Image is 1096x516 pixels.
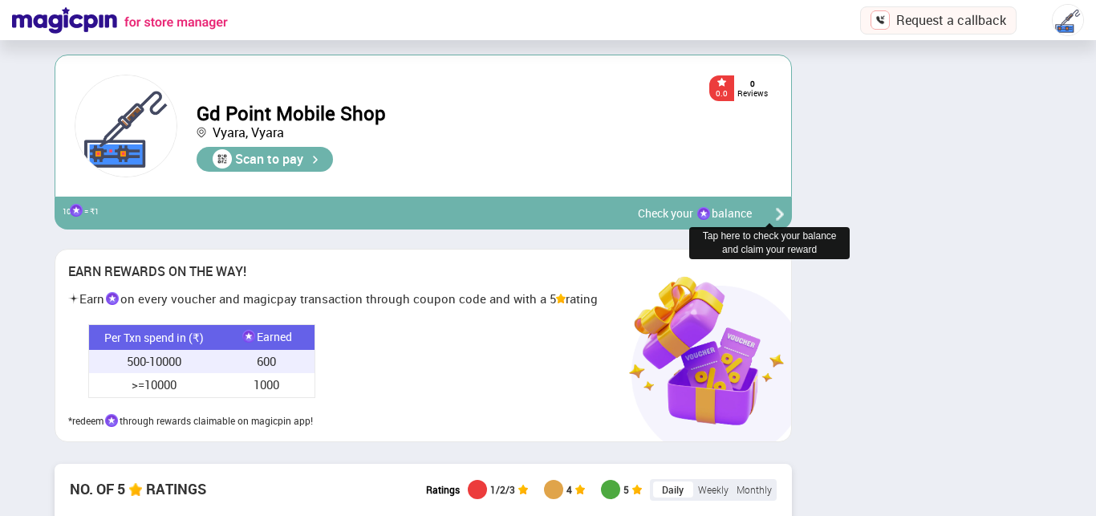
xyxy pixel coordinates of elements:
[750,79,755,88] span: 0
[241,329,292,344] span: Earned
[68,202,84,218] img: HL8AvHsWzauptNkAAAAASUVORK5CYII=
[218,373,315,397] td: 1000
[68,262,778,281] div: EARN REWARDS ON THE WAY!
[694,483,734,497] span: Weekly
[241,328,257,344] img: HL8AvHsWzauptNkAAAAASUVORK5CYII=
[689,227,850,259] div: Tap here to check your balance and claim your reward
[104,291,120,307] img: HL8AvHsWzauptNkAAAAASUVORK5CYII=
[696,205,712,221] img: coin icon
[556,294,566,303] img: uNYGRx9guUqHZH7YUtSY0VS58SdlQmR2yNyyQ05PGfDvlQu3LGQy8+qx5yM70HTWnMcOpL2MqzWuMWRoLc1ibxj1Bxfyx1abH...
[68,293,79,304] img: HIsV6CZovgAIXfe2iOKdyQxrtVdFVYURfEMdweM0LbtI1NDdUXTNJWc8quEhOXlVXD8yZJpYYgOyLpn+RbH2r9HlmwRHruuG1...
[89,324,218,350] td: Per Txn spend in (₹)
[197,147,333,172] div: Scan to pay
[896,11,1006,30] p: Request a callback
[218,350,315,373] td: 600
[12,7,228,34] img: Magicpin
[213,124,284,141] span: Vyara , Vyara
[638,205,752,221] div: Check your balance
[871,10,890,30] img: call icon button
[653,481,693,498] span: Daily
[197,127,206,138] img: location-icon
[518,485,528,494] img: star
[426,483,460,496] div: Ratings
[1052,4,1084,36] img: hRWUoVheggVLqPnelF2jJtRmVHs9HKEK0DfFc388QQ_Tgxg5GO7k6MGnxlygJd4k9fFxuV07Cfp-ZR3i6VR2RYra1g
[620,480,632,500] div: 5
[487,480,518,500] div: 1/2/3
[776,208,784,221] img: forward arrow icon
[70,479,236,500] p: NO. OF 5 RATINGS
[68,291,778,307] div: Earn on every voucher and magicpay transaction through coupon code and with a 5 rating
[313,156,318,164] img: pDdrdoAOZYUq7oJFphAAAAAElFTkSuQmCC
[213,149,232,169] img: Qt0xh4dHp0sAAAAASUVORK5CYII=
[129,483,142,496] img: star
[575,485,585,494] img: star
[563,480,575,500] div: 4
[197,100,386,126] span: Gd Point Mobile Shop
[737,88,768,98] p: Reviews
[68,414,778,429] div: *redeem through rewards claimable on magicpin app!
[89,350,218,373] td: 500-10000
[63,205,99,218] div: 10 = ₹1
[632,485,642,494] img: star
[734,483,774,497] span: Monthly
[104,412,120,429] img: HL8AvHsWzauptNkAAAAASUVORK5CYII=
[75,75,177,177] img: profile pic
[716,87,728,99] p: 0.0
[89,373,218,397] td: >=10000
